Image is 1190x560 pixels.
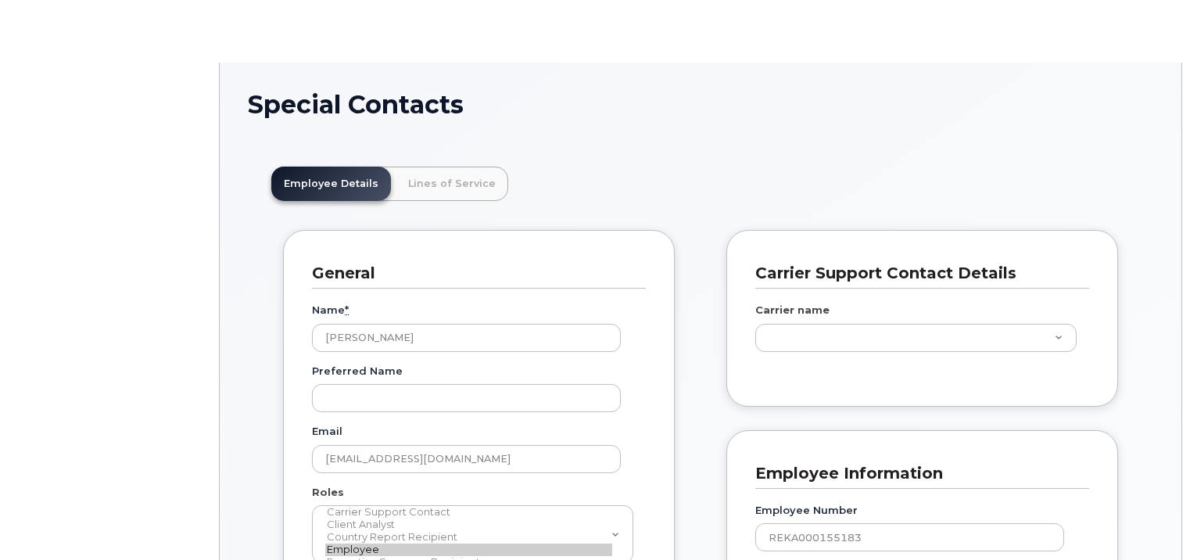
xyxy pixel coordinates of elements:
[312,303,349,318] label: Name
[755,463,1077,484] h3: Employee Information
[325,506,612,519] option: Carrier Support Contact
[396,167,508,201] a: Lines of Service
[312,424,342,439] label: Email
[325,531,612,544] option: Country Report Recipient
[325,519,612,531] option: Client Analyst
[755,303,830,318] label: Carrier name
[271,167,391,201] a: Employee Details
[312,263,634,284] h3: General
[312,485,344,500] label: Roles
[345,303,349,316] abbr: required
[755,263,1077,284] h3: Carrier Support Contact Details
[325,544,612,556] option: Employee
[312,364,403,379] label: Preferred Name
[755,503,858,518] label: Employee Number
[248,91,1153,118] h1: Special Contacts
